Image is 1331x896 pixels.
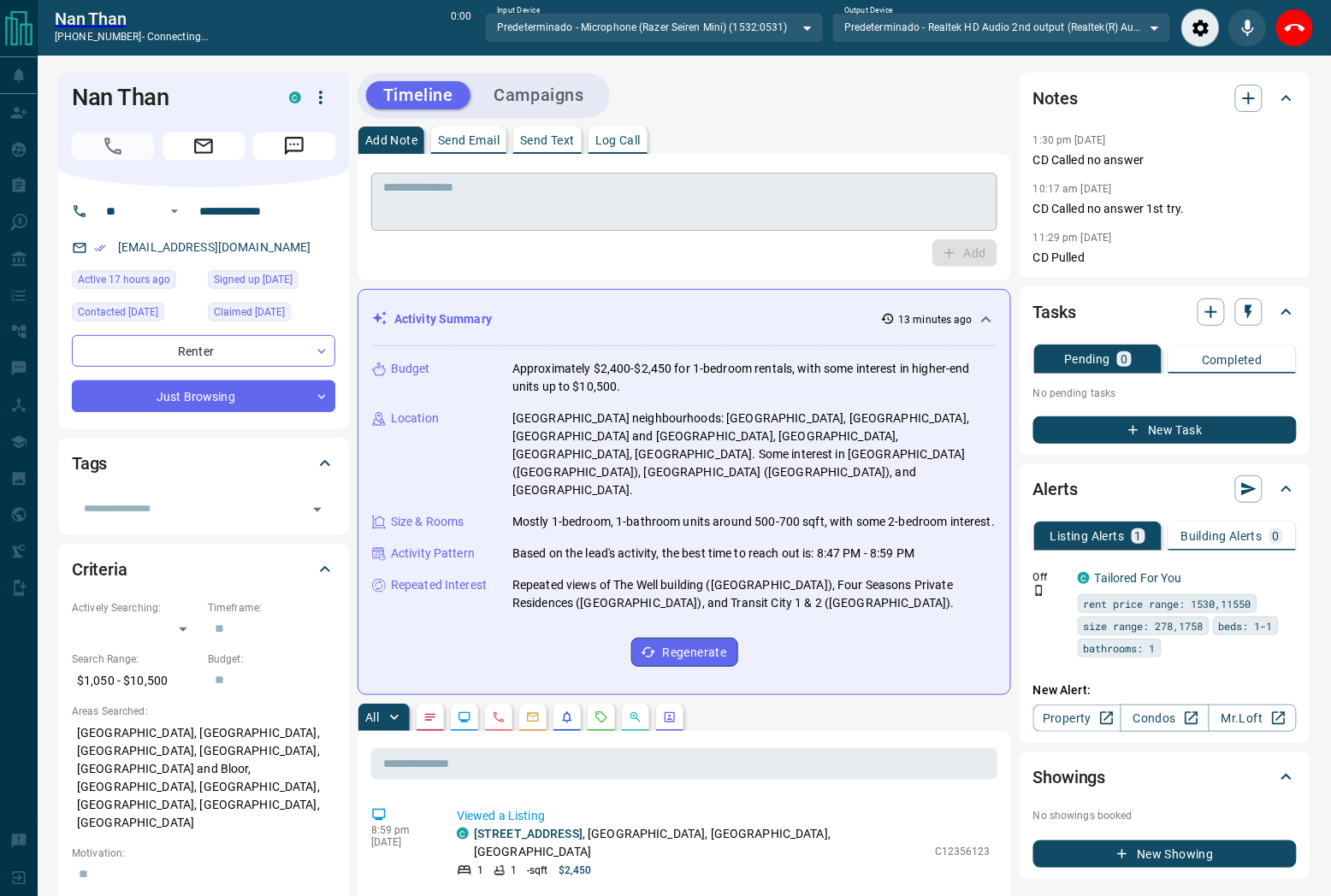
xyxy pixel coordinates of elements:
[1033,380,1297,406] p: No pending tasks
[1033,704,1121,732] a: Property
[55,29,209,44] p: [PHONE_NUMBER] -
[1050,530,1125,542] p: Listing Alerts
[391,545,475,563] p: Activity Pattern
[72,443,335,484] div: Tags
[78,271,170,288] span: Active 17 hours ago
[485,13,824,42] div: Predeterminado - Microphone (Razer Seiren Mini) (1532:0531)
[1033,569,1068,585] p: Off
[1033,416,1297,444] button: New Task
[595,134,641,146] p: Log Call
[253,133,335,160] span: Message
[1084,640,1156,657] span: bathrooms: 1
[423,710,437,724] svg: Notes
[1084,595,1251,612] span: rent price range: 1530,11550
[1219,617,1273,634] span: beds: 1-1
[365,711,379,723] p: All
[1084,617,1204,634] span: size range: 278,1758
[1033,469,1297,510] div: Alerts
[1209,704,1297,732] a: Mr.Loft
[208,651,335,667] p: Budget:
[72,667,199,695] p: $1,050 - $10,500
[78,304,158,321] span: Contacted [DATE]
[164,201,185,221] button: Open
[663,710,677,724] svg: Agent Actions
[55,9,209,29] a: Nan Than
[72,450,107,477] h2: Tags
[72,303,199,327] div: Fri Feb 21 2025
[1033,183,1112,195] p: 10:17 am [DATE]
[391,360,430,378] p: Budget
[520,134,575,146] p: Send Text
[372,304,997,335] div: Activity Summary13 minutes ago
[1033,292,1297,333] div: Tasks
[1121,704,1209,732] a: Condos
[560,710,574,724] svg: Listing Alerts
[458,710,471,724] svg: Lead Browsing Activity
[512,410,997,499] p: [GEOGRAPHIC_DATA] neighbourhoods: [GEOGRAPHIC_DATA], [GEOGRAPHIC_DATA], [GEOGRAPHIC_DATA] and [GE...
[1181,530,1263,542] p: Building Alerts
[72,335,335,367] div: Renter
[457,828,469,840] div: condos.ca
[527,863,548,878] p: - sqft
[1273,530,1280,542] p: 0
[1202,354,1263,366] p: Completed
[147,31,209,43] span: connecting...
[72,556,127,583] h2: Criteria
[72,380,335,412] div: Just Browsing
[595,710,608,724] svg: Requests
[72,719,335,837] p: [GEOGRAPHIC_DATA], [GEOGRAPHIC_DATA], [GEOGRAPHIC_DATA], [GEOGRAPHIC_DATA], [GEOGRAPHIC_DATA] and...
[72,270,199,294] div: Mon Oct 13 2025
[1078,572,1090,584] div: condos.ca
[1135,530,1142,542] p: 1
[492,710,506,724] svg: Calls
[72,704,335,719] p: Areas Searched:
[1181,9,1220,47] div: Audio Settings
[512,576,997,612] p: Repeated views of The Well building ([GEOGRAPHIC_DATA]), Four Seasons Private Residences ([GEOGRA...
[451,9,471,47] p: 0:00
[559,863,592,878] p: $2,450
[898,312,973,327] p: 13 minutes ago
[1095,571,1182,585] a: Tailored For You
[935,844,991,859] p: C12356123
[72,846,335,861] p: Motivation:
[1228,9,1267,47] div: Mute
[1033,808,1297,823] p: No showings booked
[1033,681,1297,699] p: New Alert:
[1033,232,1112,244] p: 11:29 pm [DATE]
[512,513,995,531] p: Mostly 1-bedroom, 1-bathroom units around 500-700 sqft, with some 2-bedroom interest.
[72,549,335,590] div: Criteria
[1121,353,1127,365] p: 0
[832,13,1171,42] div: Predeterminado - Realtek HD Audio 2nd output (Realtek(R) Audio)
[512,360,997,396] p: Approximately $2,400-$2,450 for 1-bedroom rentals, with some interest in higher-end units up to $...
[1033,757,1297,798] div: Showings
[629,710,642,724] svg: Opportunities
[1033,298,1076,326] h2: Tasks
[526,710,540,724] svg: Emails
[371,836,431,848] p: [DATE]
[72,133,154,160] span: Call
[474,827,583,840] a: [STREET_ADDRESS]
[474,825,926,861] p: , [GEOGRAPHIC_DATA], [GEOGRAPHIC_DATA], [GEOGRAPHIC_DATA]
[94,242,106,254] svg: Email Verified
[214,271,293,288] span: Signed up [DATE]
[118,240,311,254] a: [EMAIL_ADDRESS][DOMAIN_NAME]
[391,410,439,427] p: Location
[844,5,893,16] label: Output Device
[1033,134,1106,146] p: 1:30 pm [DATE]
[208,600,335,616] p: Timeframe:
[72,84,263,111] h1: Nan Than
[208,270,335,294] div: Wed Feb 19 2025
[477,81,601,109] button: Campaigns
[512,545,914,563] p: Based on the lead's activity, the best time to reach out is: 8:47 PM - 8:59 PM
[1033,200,1297,218] p: CD Called no answer 1st try.
[1033,249,1297,267] p: CD Pulled
[394,310,492,328] p: Activity Summary
[1033,763,1106,791] h2: Showings
[366,81,470,109] button: Timeline
[1275,9,1314,47] div: End Call
[1033,85,1078,112] h2: Notes
[1033,78,1297,119] div: Notes
[391,576,487,594] p: Repeated Interest
[1033,475,1078,503] h2: Alerts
